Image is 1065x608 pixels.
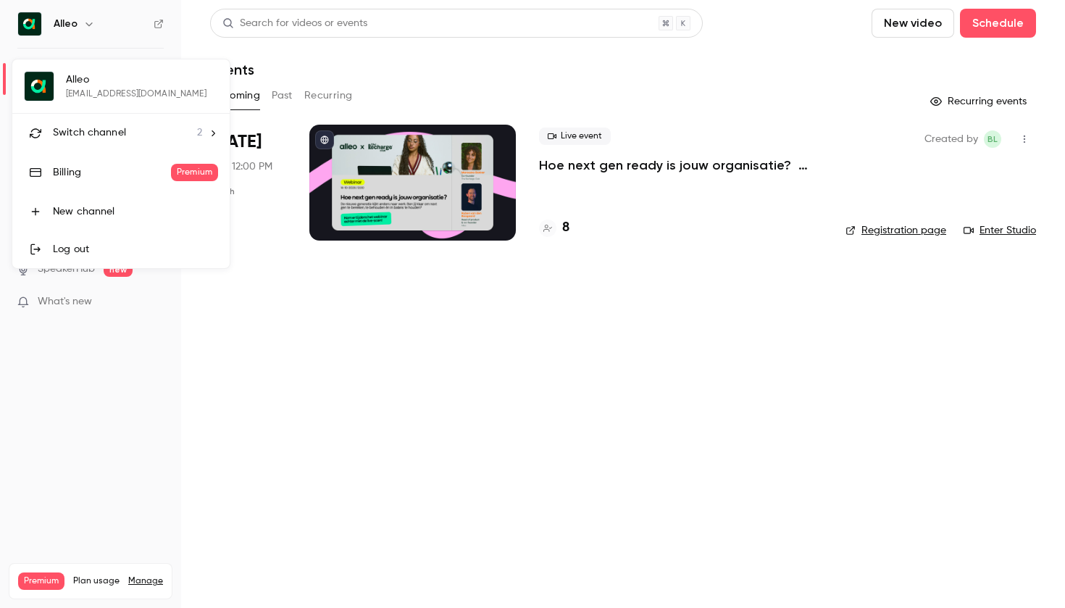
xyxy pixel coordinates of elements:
div: New channel [53,204,218,219]
span: Switch channel [53,125,126,141]
div: Log out [53,242,218,257]
span: 2 [197,125,202,141]
span: Premium [171,164,218,181]
div: Billing [53,165,171,180]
